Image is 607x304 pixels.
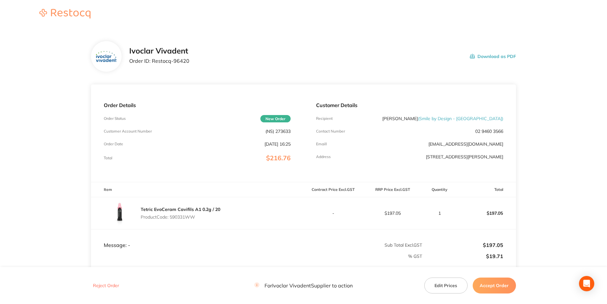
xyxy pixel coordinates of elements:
p: Order Status [104,116,126,121]
img: cGc0MGlrcw [104,197,136,229]
p: 1 [423,211,456,216]
th: Total [456,182,516,197]
p: $197.05 [457,206,516,221]
p: $197.05 [363,211,422,216]
p: (NS) 273633 [265,129,291,134]
button: Download as PDF [470,47,516,66]
p: [STREET_ADDRESS][PERSON_NAME] [426,154,503,159]
th: Contract Price Excl. GST [303,182,363,197]
span: $216.76 [266,154,291,162]
img: ZTZpajdpOQ [96,51,116,62]
th: Item [91,182,303,197]
p: Emaill [316,142,327,146]
p: $197.05 [423,242,503,248]
p: Order ID: Restocq- 96420 [129,58,189,64]
h2: Ivoclar Vivadent [129,47,189,55]
th: RRP Price Excl. GST [363,182,422,197]
p: Total [104,156,112,160]
span: ( Smile by Design - [GEOGRAPHIC_DATA] ) [418,116,503,121]
a: [EMAIL_ADDRESS][DOMAIN_NAME] [428,141,503,147]
p: 02 9460 3566 [475,129,503,134]
p: $19.71 [423,253,503,259]
p: Customer Details [316,102,503,108]
p: [DATE] 16:25 [265,141,291,147]
a: Tetric EvoCeram Cavifils A1 0.2g / 20 [141,206,220,212]
p: - [304,211,363,216]
p: Product Code: 590331WW [141,214,220,220]
p: For Ivoclar Vivadent Supplier to action [254,283,353,289]
button: Reject Order [91,283,121,289]
a: Restocq logo [33,9,97,19]
p: Order Date [104,142,123,146]
p: Sub Total Excl. GST [304,242,422,248]
p: Customer Account Number [104,129,152,134]
p: Contact Number [316,129,345,134]
p: Order Details [104,102,291,108]
span: New Order [260,115,291,122]
img: Restocq logo [33,9,97,18]
p: [PERSON_NAME] [382,116,503,121]
p: Address [316,155,331,159]
div: Open Intercom Messenger [579,276,594,291]
p: Recipient [316,116,333,121]
p: % GST [91,254,422,259]
td: Message: - [91,229,303,248]
th: Quantity [422,182,456,197]
button: Accept Order [473,278,516,293]
button: Edit Prices [424,278,468,293]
